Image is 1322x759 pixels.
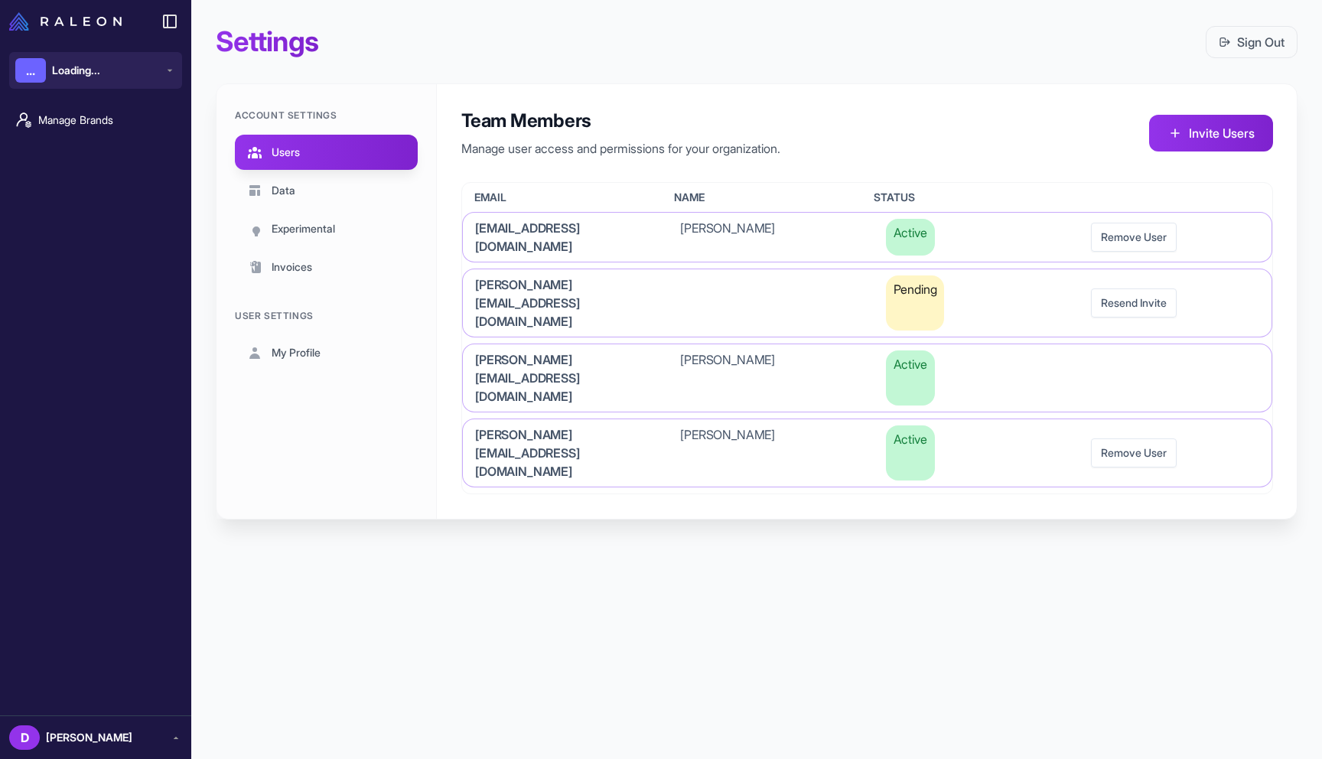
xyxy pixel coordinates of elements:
[46,729,132,746] span: [PERSON_NAME]
[1149,115,1273,151] button: Invite Users
[886,219,935,256] span: Active
[272,182,295,199] span: Data
[15,58,46,83] div: ...
[462,212,1272,262] div: [EMAIL_ADDRESS][DOMAIN_NAME][PERSON_NAME]ActiveRemove User
[235,173,418,208] a: Data
[475,219,643,256] span: [EMAIL_ADDRESS][DOMAIN_NAME]
[235,249,418,285] a: Invoices
[9,52,182,89] button: ...Loading...
[1219,33,1285,51] a: Sign Out
[874,189,915,206] span: Status
[9,12,128,31] a: Raleon Logo
[1091,288,1177,318] button: Resend Invite
[235,211,418,246] a: Experimental
[216,24,318,59] h1: Settings
[886,350,935,406] span: Active
[474,189,506,206] span: Email
[886,425,935,480] span: Active
[674,189,705,206] span: Name
[461,139,780,158] p: Manage user access and permissions for your organization.
[272,144,300,161] span: Users
[462,419,1272,487] div: [PERSON_NAME][EMAIL_ADDRESS][DOMAIN_NAME][PERSON_NAME]ActiveRemove User
[6,104,185,136] a: Manage Brands
[462,344,1272,412] div: [PERSON_NAME][EMAIL_ADDRESS][DOMAIN_NAME][PERSON_NAME]Active
[680,219,775,256] span: [PERSON_NAME]
[461,109,780,133] h2: Team Members
[680,425,775,480] span: [PERSON_NAME]
[9,725,40,750] div: D
[38,112,173,129] span: Manage Brands
[475,350,643,406] span: [PERSON_NAME][EMAIL_ADDRESS][DOMAIN_NAME]
[235,135,418,170] a: Users
[1091,438,1177,467] button: Remove User
[1206,26,1298,58] button: Sign Out
[462,269,1272,337] div: [PERSON_NAME][EMAIL_ADDRESS][DOMAIN_NAME]PendingResend Invite
[235,109,418,122] div: Account Settings
[272,259,312,275] span: Invoices
[235,309,418,323] div: User Settings
[475,275,643,331] span: [PERSON_NAME][EMAIL_ADDRESS][DOMAIN_NAME]
[52,62,100,79] span: Loading...
[272,220,335,237] span: Experimental
[475,425,643,480] span: [PERSON_NAME][EMAIL_ADDRESS][DOMAIN_NAME]
[886,275,945,331] span: Pending
[680,350,775,406] span: [PERSON_NAME]
[1091,223,1177,252] button: Remove User
[272,344,321,361] span: My Profile
[235,335,418,370] a: My Profile
[9,12,122,31] img: Raleon Logo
